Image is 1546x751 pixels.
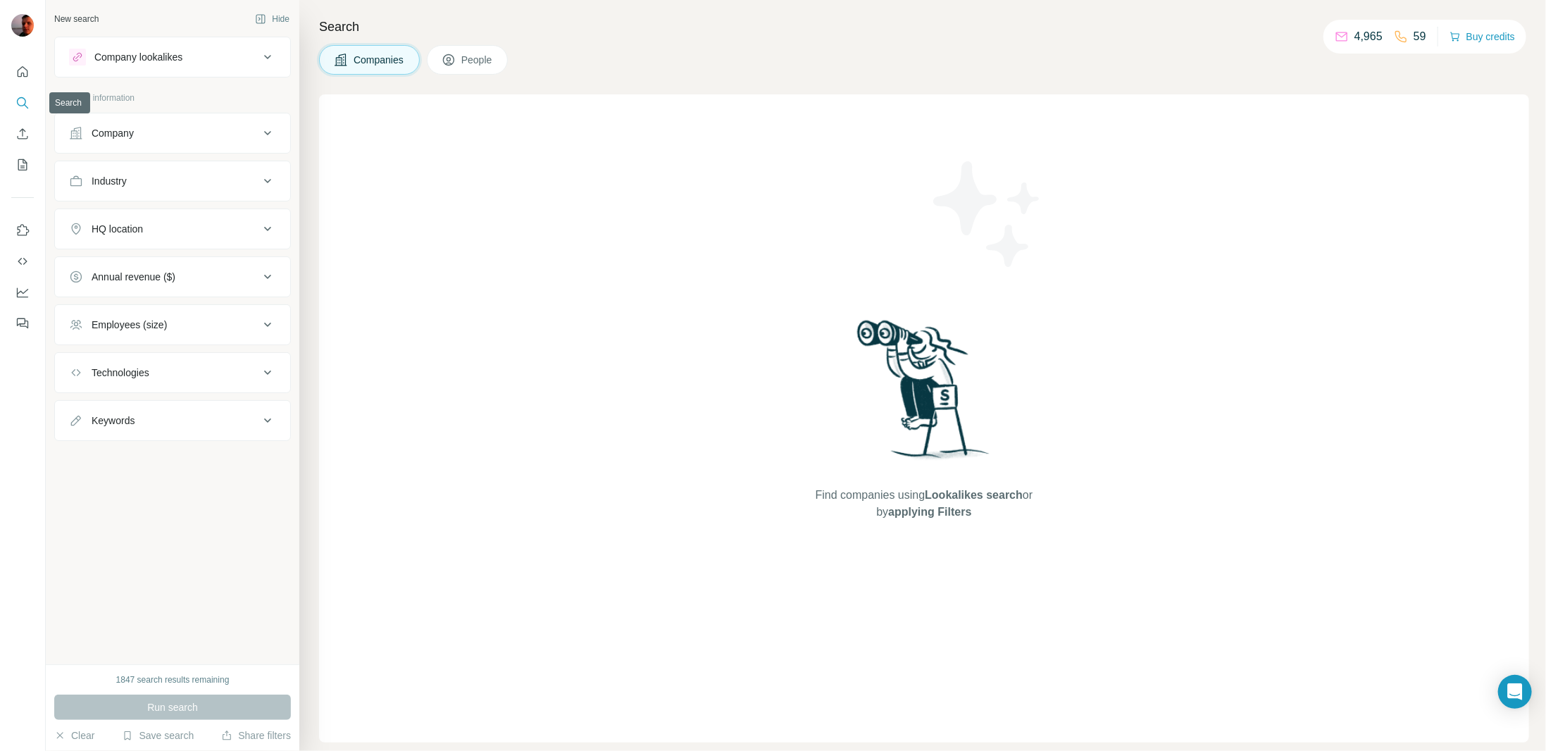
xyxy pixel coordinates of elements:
[11,121,34,147] button: Enrich CSV
[1354,28,1383,45] p: 4,965
[55,308,290,342] button: Employees (size)
[54,728,94,743] button: Clear
[55,260,290,294] button: Annual revenue ($)
[54,13,99,25] div: New search
[92,366,149,380] div: Technologies
[925,489,1023,501] span: Lookalikes search
[461,53,494,67] span: People
[92,318,167,332] div: Employees (size)
[1450,27,1515,46] button: Buy credits
[1498,675,1532,709] div: Open Intercom Messenger
[221,728,291,743] button: Share filters
[11,59,34,85] button: Quick start
[11,152,34,178] button: My lists
[92,270,175,284] div: Annual revenue ($)
[851,316,997,473] img: Surfe Illustration - Woman searching with binoculars
[11,218,34,243] button: Use Surfe on LinkedIn
[1414,28,1426,45] p: 59
[55,404,290,437] button: Keywords
[55,40,290,74] button: Company lookalikes
[92,414,135,428] div: Keywords
[888,506,971,518] span: applying Filters
[55,356,290,390] button: Technologies
[354,53,405,67] span: Companies
[924,151,1051,278] img: Surfe Illustration - Stars
[319,17,1529,37] h4: Search
[811,487,1037,521] span: Find companies using or by
[11,311,34,336] button: Feedback
[55,212,290,246] button: HQ location
[11,280,34,305] button: Dashboard
[245,8,299,30] button: Hide
[92,174,127,188] div: Industry
[11,14,34,37] img: Avatar
[92,222,143,236] div: HQ location
[54,92,291,104] p: Company information
[55,116,290,150] button: Company
[122,728,194,743] button: Save search
[92,126,134,140] div: Company
[55,164,290,198] button: Industry
[94,50,182,64] div: Company lookalikes
[116,674,230,686] div: 1847 search results remaining
[11,90,34,116] button: Search
[11,249,34,274] button: Use Surfe API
